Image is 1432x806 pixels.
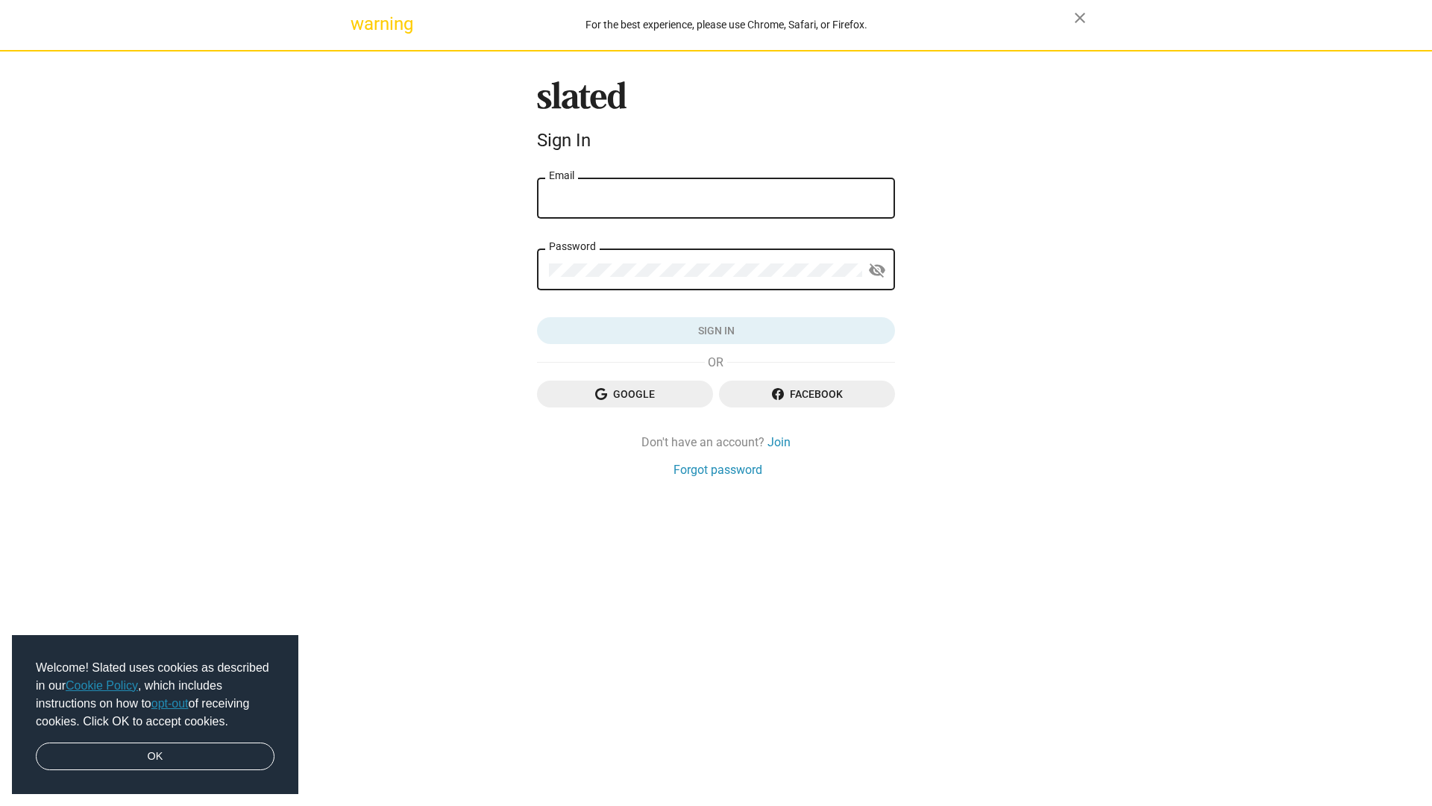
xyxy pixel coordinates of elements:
div: For the best experience, please use Chrome, Safari, or Firefox. [379,15,1074,35]
a: Join [767,434,791,450]
mat-icon: warning [351,15,368,33]
sl-branding: Sign In [537,81,895,157]
span: Facebook [731,381,883,407]
span: Google [549,381,701,407]
a: dismiss cookie message [36,743,274,771]
a: opt-out [151,697,189,710]
mat-icon: close [1071,9,1089,27]
button: Facebook [719,381,895,407]
span: Welcome! Slated uses cookies as described in our , which includes instructions on how to of recei... [36,659,274,731]
button: Google [537,381,713,407]
button: Show password [862,256,892,286]
a: Cookie Policy [66,679,138,692]
div: Sign In [537,130,895,151]
div: Don't have an account? [537,434,895,450]
div: cookieconsent [12,635,298,795]
mat-icon: visibility_off [868,259,886,282]
a: Forgot password [673,462,762,478]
